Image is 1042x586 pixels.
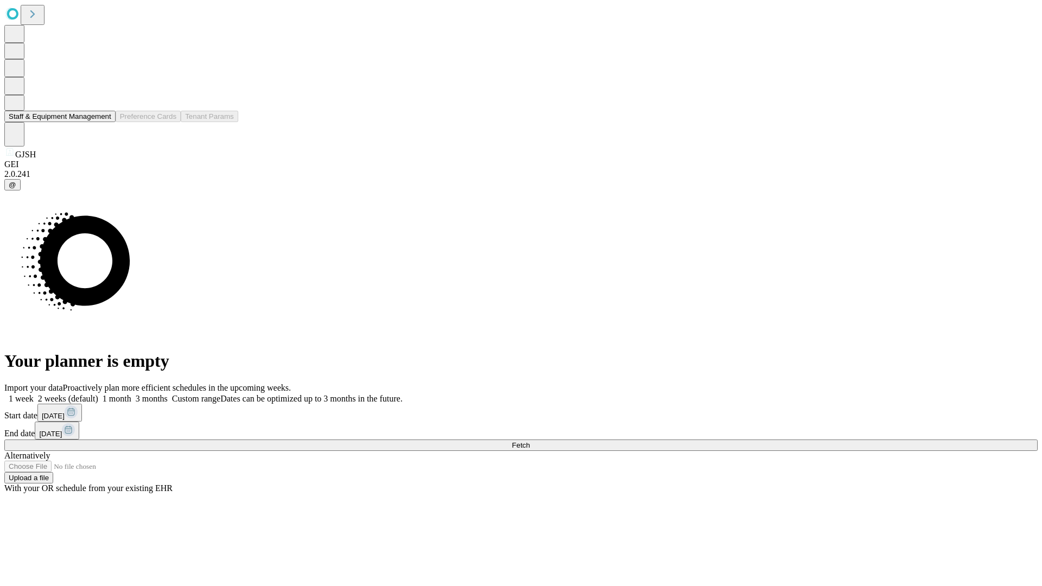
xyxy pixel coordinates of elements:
div: End date [4,422,1038,439]
div: GEI [4,160,1038,169]
span: [DATE] [42,412,65,420]
button: Upload a file [4,472,53,483]
button: @ [4,179,21,190]
button: Preference Cards [116,111,181,122]
button: Tenant Params [181,111,238,122]
button: Staff & Equipment Management [4,111,116,122]
span: 3 months [136,394,168,403]
button: Fetch [4,439,1038,451]
span: [DATE] [39,430,62,438]
span: Dates can be optimized up to 3 months in the future. [220,394,402,403]
span: Custom range [172,394,220,403]
h1: Your planner is empty [4,351,1038,371]
span: Fetch [512,441,530,449]
button: [DATE] [37,404,82,422]
span: Import your data [4,383,63,392]
span: 1 month [103,394,131,403]
div: Start date [4,404,1038,422]
span: Proactively plan more efficient schedules in the upcoming weeks. [63,383,291,392]
span: @ [9,181,16,189]
span: 1 week [9,394,34,403]
span: With your OR schedule from your existing EHR [4,483,173,493]
span: GJSH [15,150,36,159]
button: [DATE] [35,422,79,439]
div: 2.0.241 [4,169,1038,179]
span: 2 weeks (default) [38,394,98,403]
span: Alternatively [4,451,50,460]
